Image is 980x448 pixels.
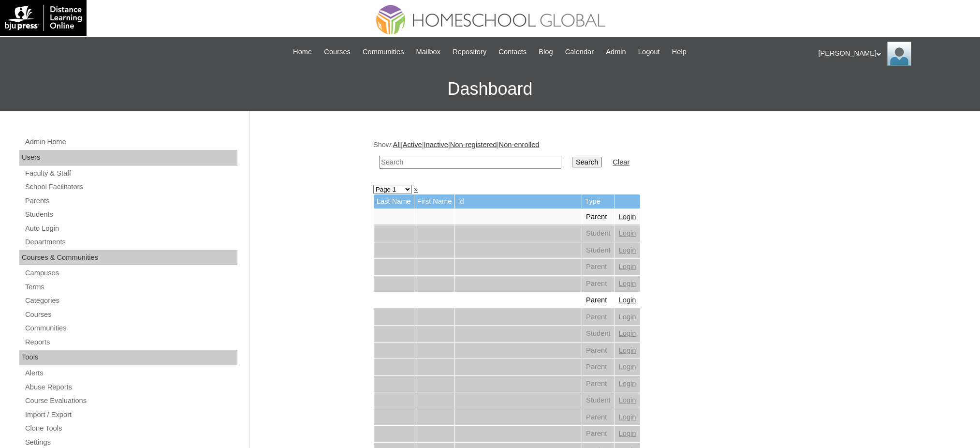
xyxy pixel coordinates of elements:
div: Courses & Communities [19,250,237,266]
a: Mailbox [411,46,446,58]
a: Login [619,380,636,388]
a: Import / Export [24,409,237,421]
a: Communities [358,46,409,58]
a: Login [619,430,636,437]
a: Login [619,213,636,221]
td: Parent [582,376,614,392]
td: Parent [582,426,614,442]
a: Departments [24,236,237,248]
a: Inactive [424,141,448,149]
td: Student [582,392,614,409]
a: Login [619,280,636,287]
a: Login [619,246,636,254]
a: Abuse Reports [24,381,237,393]
a: Blog [534,46,557,58]
a: Login [619,396,636,404]
a: Non-enrolled [499,141,540,149]
a: Login [619,413,636,421]
a: Reports [24,336,237,348]
a: Parents [24,195,237,207]
a: Admin Home [24,136,237,148]
a: Contacts [494,46,531,58]
td: Parent [582,276,614,292]
img: Ariane Ebuen [887,42,911,66]
a: Courses [24,309,237,321]
a: Active [403,141,422,149]
a: School Facilitators [24,181,237,193]
td: Student [582,242,614,259]
div: [PERSON_NAME] [819,42,971,66]
a: Campuses [24,267,237,279]
a: Course Evaluations [24,395,237,407]
td: First Name [414,194,455,209]
td: Parent [582,209,614,225]
a: Repository [448,46,491,58]
td: Parent [582,409,614,426]
span: Mailbox [416,46,441,58]
a: Faculty & Staff [24,167,237,179]
a: Calendar [560,46,599,58]
a: Courses [319,46,355,58]
span: Courses [324,46,351,58]
a: Help [667,46,691,58]
span: Admin [606,46,626,58]
td: Student [582,225,614,242]
a: Students [24,209,237,221]
a: Login [619,329,636,337]
a: All [393,141,401,149]
a: Login [619,313,636,321]
span: Home [293,46,312,58]
span: Calendar [565,46,594,58]
a: Login [619,229,636,237]
span: Contacts [498,46,527,58]
td: Parent [582,259,614,275]
span: Communities [363,46,404,58]
a: Login [619,296,636,304]
td: Parent [582,359,614,375]
a: Alerts [24,367,237,379]
td: Parent [582,309,614,326]
div: Tools [19,350,237,365]
span: Repository [453,46,486,58]
a: Communities [24,322,237,334]
a: » [414,185,418,193]
a: Logout [633,46,665,58]
a: Auto Login [24,223,237,235]
a: Login [619,363,636,371]
td: Last Name [374,194,414,209]
td: Id [455,194,582,209]
a: Terms [24,281,237,293]
td: Parent [582,292,614,309]
td: Student [582,326,614,342]
span: Blog [539,46,553,58]
img: logo-white.png [5,5,82,31]
div: Users [19,150,237,165]
span: Logout [638,46,660,58]
a: Home [288,46,317,58]
a: Non-registered [450,141,497,149]
div: Show: | | | | [373,140,852,174]
td: Type [582,194,614,209]
a: Login [619,263,636,270]
a: Admin [601,46,631,58]
input: Search [572,157,602,167]
a: Clear [613,158,629,166]
input: Search [379,156,561,169]
td: Parent [582,343,614,359]
h3: Dashboard [5,67,975,111]
span: Help [672,46,687,58]
a: Clone Tools [24,422,237,434]
a: Categories [24,295,237,307]
a: Login [619,346,636,354]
